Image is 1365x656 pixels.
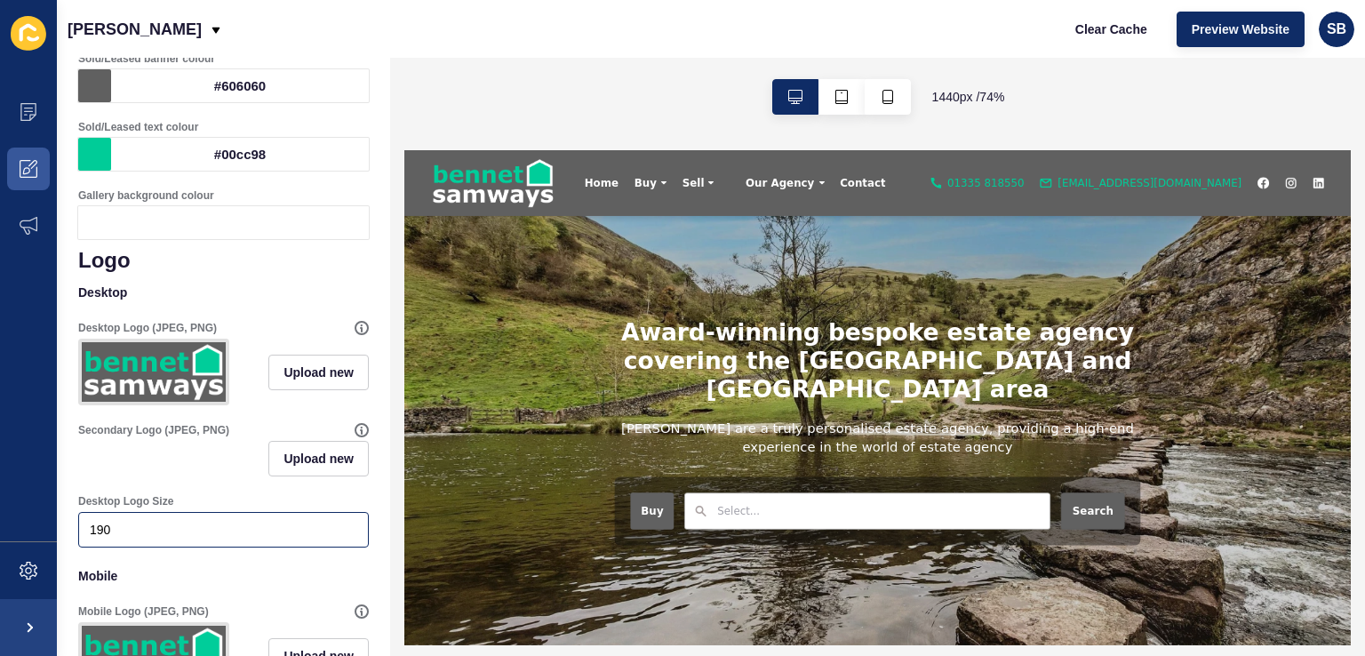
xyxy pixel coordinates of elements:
[36,4,204,84] a: logo
[1191,36,1207,52] a: instagram
[233,36,300,52] a: Home
[451,36,578,53] div: Our Agency
[579,36,651,52] a: Contact
[859,36,1132,52] a: [EMAIL_ADDRESS][DOMAIN_NAME]
[68,7,202,52] p: [PERSON_NAME]
[1075,20,1147,38] span: Clear Cache
[1153,36,1169,52] a: facebook
[932,88,1005,106] span: 1440 px / 74 %
[1177,12,1305,47] button: Preview Website
[78,423,229,437] label: Secondary Logo (JPEG, PNG)
[461,36,554,52] span: Our Agency
[888,463,974,513] button: Search
[268,441,369,476] button: Upload new
[423,477,545,499] input: Select...
[78,494,173,508] label: Desktop Logo Size
[78,556,369,596] p: Mobile
[268,364,1010,413] h2: [PERSON_NAME] are a truly personalised estate agency, providing a high-end experience in the worl...
[376,36,405,52] span: Sell
[111,138,369,171] div: #00cc98
[36,10,204,80] img: logo
[306,463,364,513] button: Buy
[78,248,369,273] h1: Logo
[283,450,354,468] span: Upload new
[111,69,369,102] div: #606060
[365,36,429,53] div: Sell
[1060,12,1162,47] button: Clear Cache
[78,188,214,203] label: Gallery background colour
[712,36,838,52] a: 01335 818550
[268,355,369,390] button: Upload new
[78,273,369,312] p: Desktop
[283,364,354,381] span: Upload new
[1228,36,1244,52] a: linkedin
[78,604,209,619] label: Mobile Logo (JPEG, PNG)
[78,120,198,134] label: Sold/Leased text colour
[268,228,1010,343] h1: Award-winning bespoke estate agency covering the [GEOGRAPHIC_DATA] and [GEOGRAPHIC_DATA] area
[82,342,226,402] img: e17879d7820a5a8c60bc7d0cf0e05fa0.png
[1192,20,1289,38] span: Preview Website
[734,34,838,55] span: 01335 818550
[1327,20,1346,38] span: SB
[883,34,1132,55] span: [EMAIL_ADDRESS][DOMAIN_NAME]
[78,52,215,66] label: Sold/Leased banner colour
[78,321,217,335] label: Desktop Logo (JPEG, PNG)
[300,36,365,53] div: Buy
[311,36,341,52] span: Buy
